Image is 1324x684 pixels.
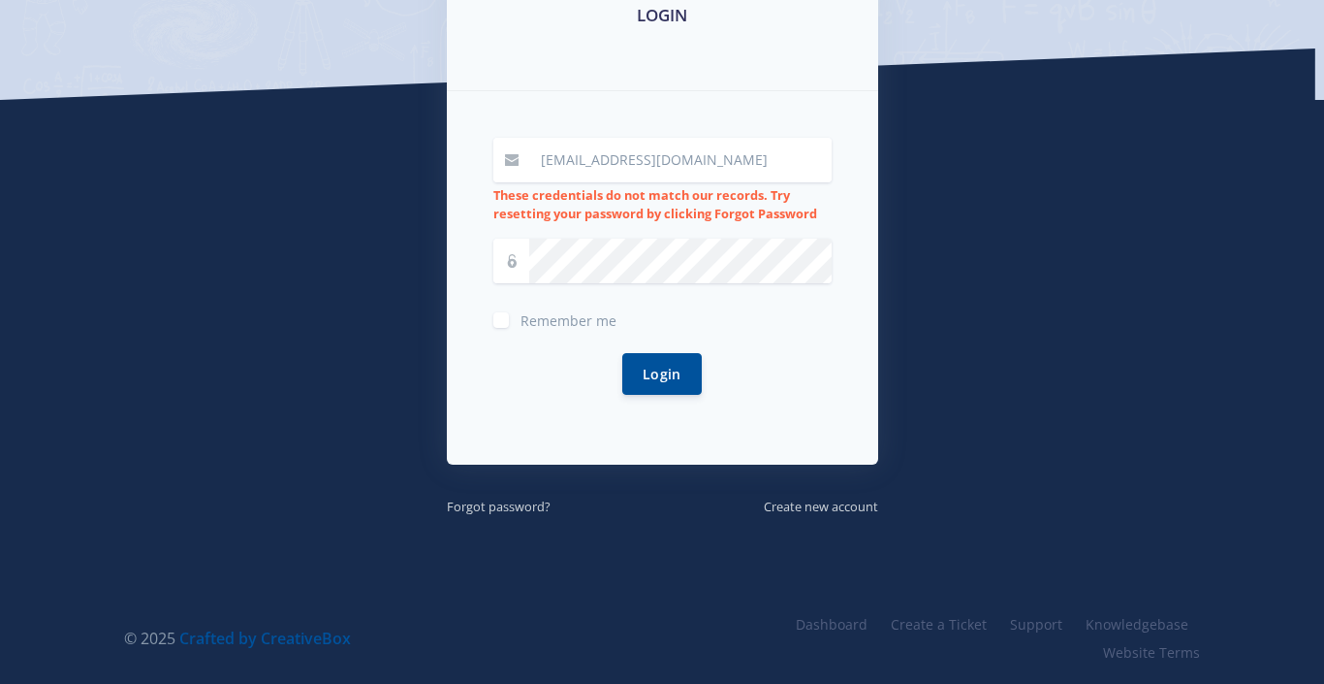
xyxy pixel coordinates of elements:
[447,495,551,516] a: Forgot password?
[784,610,879,638] a: Dashboard
[622,353,702,395] button: Login
[470,3,855,28] h3: LOGIN
[764,498,878,515] small: Create new account
[124,627,647,650] div: © 2025
[998,610,1074,638] a: Support
[764,495,878,516] a: Create new account
[493,186,817,222] strong: These credentials do not match our records. Try resetting your password by clicking Forgot Password
[447,498,551,515] small: Forgot password?
[179,628,351,649] a: Crafted by CreativeBox
[520,311,616,330] span: Remember me
[879,610,998,638] a: Create a Ticket
[529,138,832,182] input: Email / User ID
[1086,615,1188,634] span: Knowledgebase
[1074,610,1200,638] a: Knowledgebase
[1091,638,1200,667] a: Website Terms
